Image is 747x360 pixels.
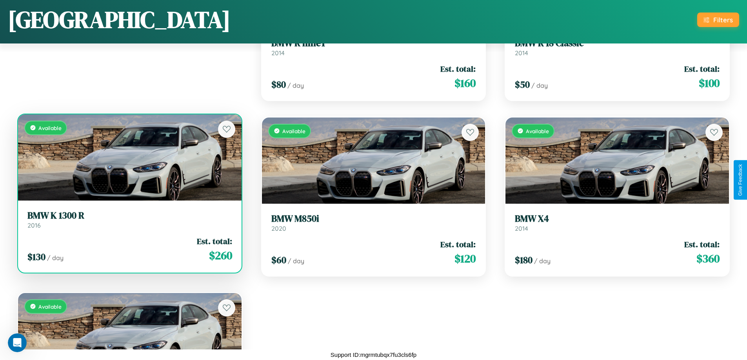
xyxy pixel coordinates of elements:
[697,13,739,27] button: Filters
[440,63,476,74] span: Est. total:
[684,239,720,250] span: Est. total:
[531,81,548,89] span: / day
[684,63,720,74] span: Est. total:
[47,254,64,262] span: / day
[271,213,476,232] a: BMW M850i2020
[699,75,720,91] span: $ 100
[271,78,286,91] span: $ 80
[197,235,232,247] span: Est. total:
[515,253,533,266] span: $ 180
[515,213,720,232] a: BMW X42014
[515,38,720,57] a: BMW R 18 Classic2014
[713,16,733,24] div: Filters
[38,303,62,310] span: Available
[271,38,476,49] h3: BMW R nineT
[27,221,41,229] span: 2016
[515,38,720,49] h3: BMW R 18 Classic
[271,253,286,266] span: $ 60
[696,251,720,266] span: $ 360
[534,257,551,265] span: / day
[271,38,476,57] a: BMW R nineT2014
[271,224,286,232] span: 2020
[27,210,232,229] a: BMW K 1300 R2016
[271,49,285,57] span: 2014
[515,224,528,232] span: 2014
[27,250,45,263] span: $ 130
[526,128,549,134] span: Available
[27,210,232,221] h3: BMW K 1300 R
[209,248,232,263] span: $ 260
[440,239,476,250] span: Est. total:
[8,333,27,352] iframe: Intercom live chat
[331,349,416,360] p: Support ID: mgrmtubqx7fu3cls6fp
[288,257,304,265] span: / day
[454,75,476,91] span: $ 160
[515,49,528,57] span: 2014
[515,213,720,224] h3: BMW X4
[271,213,476,224] h3: BMW M850i
[738,164,743,196] div: Give Feedback
[282,128,305,134] span: Available
[8,4,231,36] h1: [GEOGRAPHIC_DATA]
[515,78,530,91] span: $ 50
[454,251,476,266] span: $ 120
[38,125,62,131] span: Available
[287,81,304,89] span: / day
